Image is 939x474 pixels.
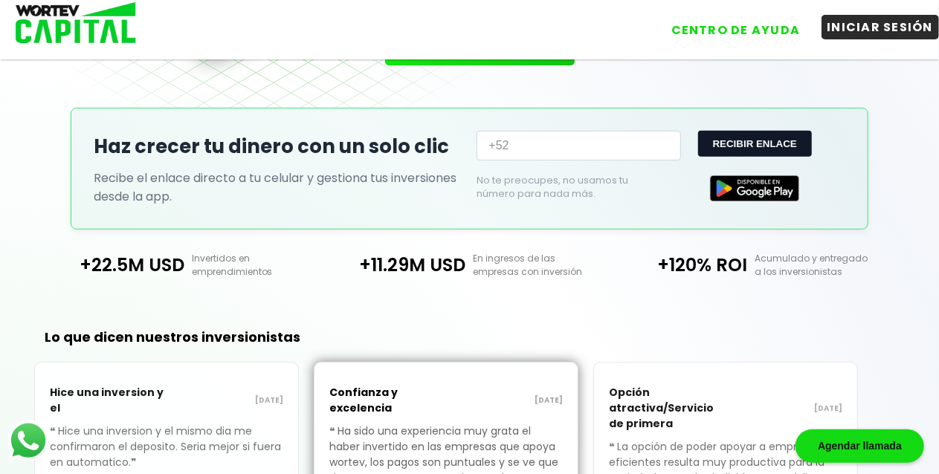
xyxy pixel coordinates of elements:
p: +22.5M USD [47,252,184,278]
span: ❝ [329,423,338,438]
p: [DATE] [167,395,283,406]
button: RECIBIR ENLACE [698,131,812,157]
span: ❝ [50,423,58,438]
p: Confianza y excelencia [329,377,446,423]
p: No te preocupes, no usamos tu número para nada más. [477,174,657,201]
span: ❝ [609,439,617,454]
a: CENTRO DE AYUDA [651,7,807,42]
p: En ingresos de las empresas con inversión [465,252,610,279]
p: [DATE] [726,403,842,415]
p: [DATE] [446,395,563,406]
p: Hice una inversion y el [50,377,167,423]
p: +120% ROI [610,252,747,278]
p: Opción atractiva/Servicio de primera [609,377,726,439]
p: Recibe el enlace directo a tu celular y gestiona tus inversiones desde la app. [94,169,462,206]
span: ❞ [131,455,139,470]
button: CENTRO DE AYUDA [665,18,807,42]
img: Google Play [710,175,799,201]
p: Invertidos en emprendimientos [184,252,329,279]
h2: Haz crecer tu dinero con un solo clic [94,132,462,161]
div: Agendar llamada [796,429,924,463]
img: logos_whatsapp-icon.242b2217.svg [7,420,49,461]
p: +11.29M USD [329,252,465,278]
p: Acumulado y entregado a los inversionistas [747,252,891,279]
